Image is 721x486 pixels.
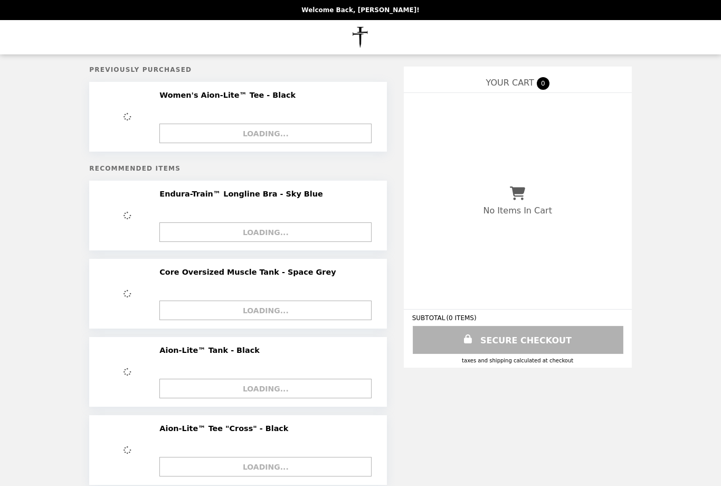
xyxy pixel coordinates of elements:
span: SUBTOTAL [412,314,447,322]
h2: Endura-Train™ Longline Bra - Sky Blue [159,189,327,199]
h2: Aion-Lite™ Tank - Black [159,345,264,355]
h5: Previously Purchased [89,66,386,73]
h5: Recommended Items [89,165,386,172]
img: Brand Logo [334,26,388,48]
p: No Items In Cart [483,205,552,216]
p: Welcome Back, [PERSON_NAME]! [301,6,419,14]
h2: Aion-Lite™ Tee "Cross" - Black [159,424,292,433]
h2: Core Oversized Muscle Tank - Space Grey [159,267,340,277]
h2: Women's Aion-Lite™ Tee - Black [159,90,300,100]
div: Taxes and Shipping calculated at checkout [412,358,623,363]
span: ( 0 ITEMS ) [446,314,476,322]
span: YOUR CART [486,78,534,88]
span: 0 [537,77,549,90]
